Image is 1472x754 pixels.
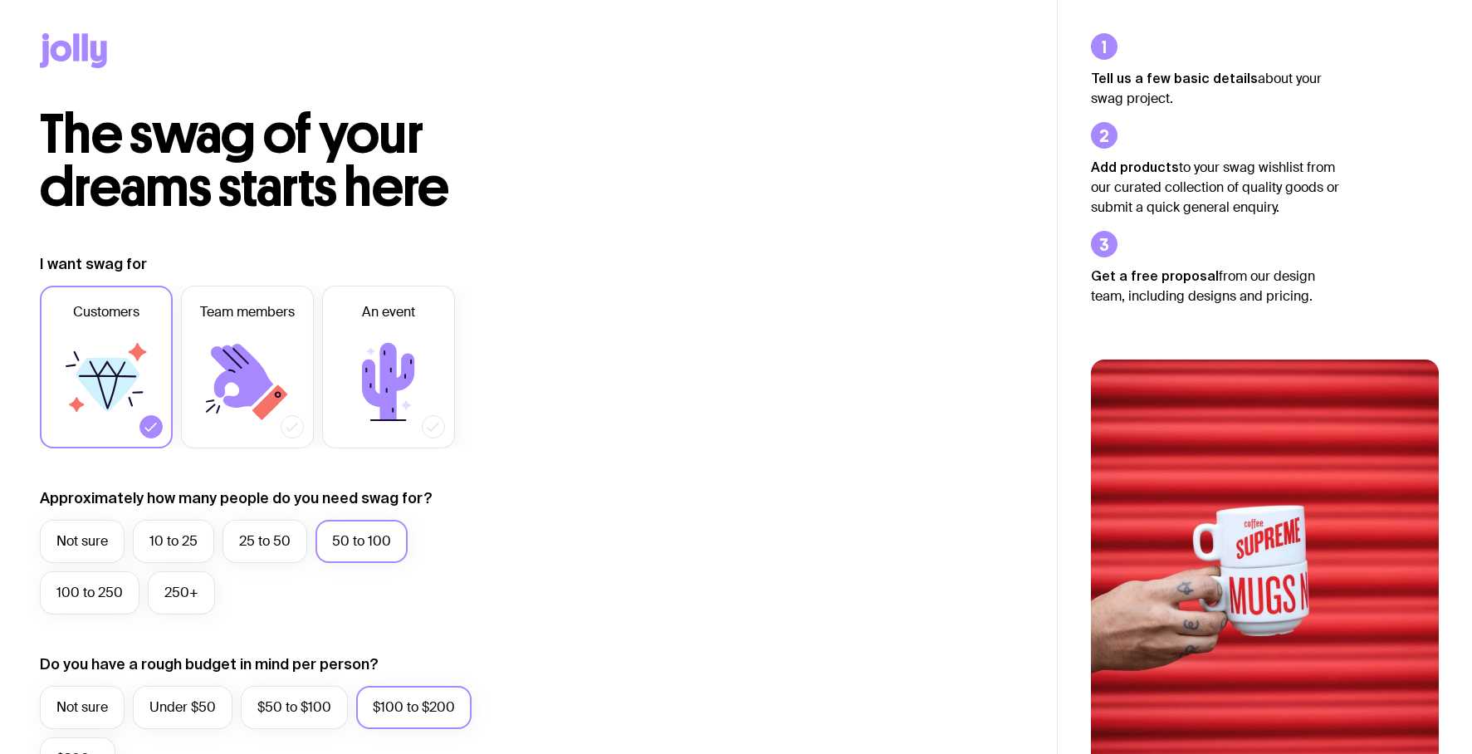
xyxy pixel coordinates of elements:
[1091,68,1340,109] p: about your swag project.
[73,302,139,322] span: Customers
[1091,266,1340,306] p: from our design team, including designs and pricing.
[362,302,415,322] span: An event
[1091,268,1219,283] strong: Get a free proposal
[315,520,408,563] label: 50 to 100
[40,488,433,508] label: Approximately how many people do you need swag for?
[356,686,472,729] label: $100 to $200
[1091,71,1258,86] strong: Tell us a few basic details
[133,520,214,563] label: 10 to 25
[40,654,379,674] label: Do you have a rough budget in mind per person?
[1091,159,1179,174] strong: Add products
[1091,157,1340,218] p: to your swag wishlist from our curated collection of quality goods or submit a quick general enqu...
[200,302,295,322] span: Team members
[223,520,307,563] label: 25 to 50
[40,686,125,729] label: Not sure
[40,571,139,614] label: 100 to 250
[40,254,147,274] label: I want swag for
[241,686,348,729] label: $50 to $100
[40,520,125,563] label: Not sure
[148,571,215,614] label: 250+
[40,101,449,220] span: The swag of your dreams starts here
[133,686,232,729] label: Under $50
